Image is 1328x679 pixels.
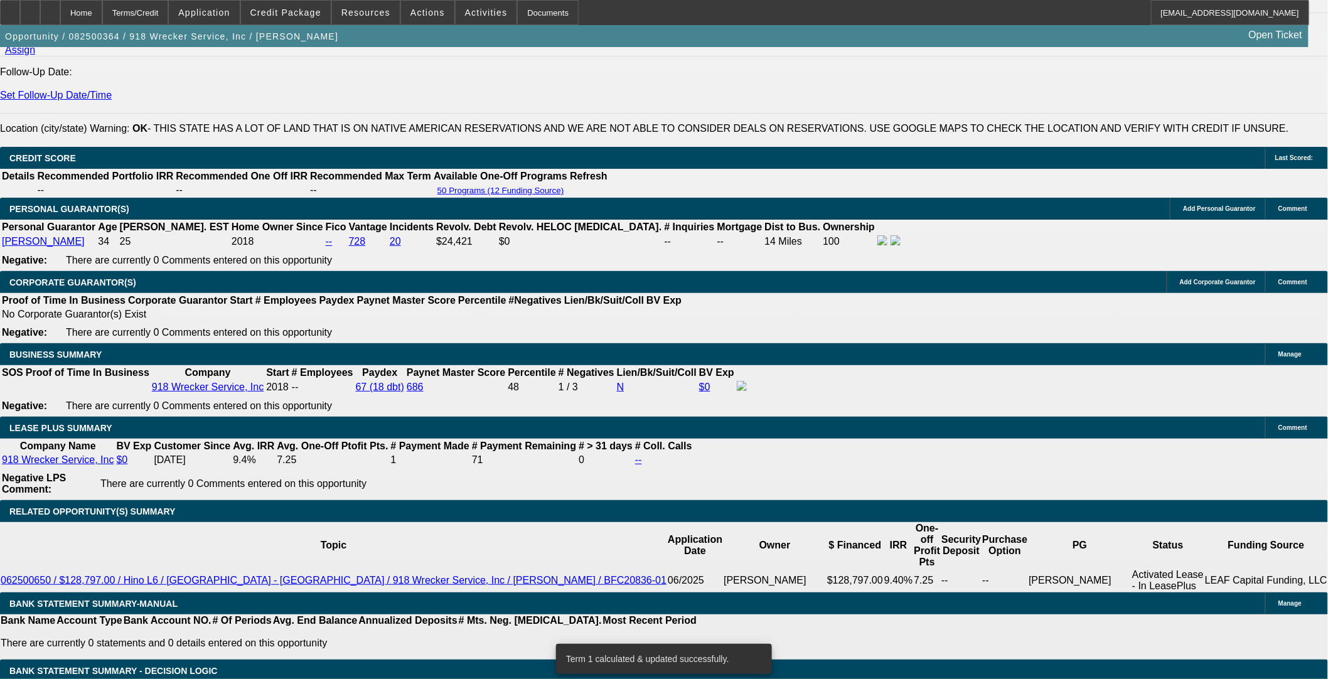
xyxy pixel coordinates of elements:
td: 14 Miles [764,235,822,249]
td: 9.40% [884,569,913,592]
td: -- [941,569,982,592]
span: CORPORATE GUARANTOR(S) [9,277,136,287]
b: # Payment Remaining [472,441,576,451]
a: 728 [349,236,366,247]
a: 20 [390,236,401,247]
b: Percentile [508,367,555,378]
b: Negative LPS Comment: [2,473,66,495]
td: 9.4% [232,454,275,466]
th: Recommended One Off IRR [175,170,308,183]
span: Add Personal Guarantor [1183,205,1256,212]
th: Available One-Off Programs [433,170,569,183]
span: BANK STATEMENT SUMMARY-MANUAL [9,599,178,609]
td: -- [717,235,763,249]
b: Paydex [362,367,397,378]
a: [PERSON_NAME] [2,236,85,247]
td: [PERSON_NAME] [1028,569,1132,592]
b: Home Owner Since [232,222,323,232]
button: Resources [332,1,400,24]
td: 71 [471,454,577,466]
td: -- [36,184,174,196]
th: Most Recent Period [602,614,697,627]
th: Annualized Deposits [358,614,458,627]
b: Paynet Master Score [407,367,505,378]
img: facebook-icon.png [877,235,887,245]
td: 1 [390,454,470,466]
div: Term 1 calculated & updated successfully. [556,644,767,674]
span: Manage [1278,351,1302,358]
td: No Corporate Guarantor(s) Exist [1,308,687,321]
a: N [617,382,624,392]
span: Activities [465,8,508,18]
th: Proof of Time In Business [1,294,126,307]
td: 7.25 [913,569,941,592]
th: Recommended Max Term [309,170,432,183]
b: Company Name [20,441,96,451]
b: Lien/Bk/Suit/Coll [617,367,697,378]
span: Last Scored: [1275,154,1314,161]
b: Company [185,367,231,378]
span: Add Corporate Guarantor [1180,279,1256,286]
b: Fico [326,222,346,232]
th: Funding Source [1204,522,1328,569]
b: Start [266,367,289,378]
td: $128,797.00 [827,569,884,592]
button: Application [169,1,239,24]
button: 50 Programs (12 Funding Source) [434,185,568,196]
b: Avg. One-Off Ptofit Pts. [277,441,388,451]
b: BV Exp [116,441,151,451]
td: -- [982,569,1028,592]
b: Ownership [823,222,875,232]
th: Avg. End Balance [272,614,358,627]
th: Owner [723,522,827,569]
button: Actions [401,1,454,24]
b: Avg. IRR [233,441,274,451]
img: linkedin-icon.png [891,235,901,245]
th: Bank Account NO. [123,614,212,627]
a: 918 Wrecker Service, Inc [152,382,264,392]
td: -- [663,235,715,249]
a: $0 [699,382,710,392]
b: # Employees [292,367,353,378]
a: -- [635,454,642,465]
span: 2018 [232,236,254,247]
td: -- [309,184,432,196]
b: Start [230,295,252,306]
span: Actions [410,8,445,18]
b: Incidents [390,222,434,232]
td: 34 [97,235,117,249]
span: There are currently 0 Comments entered on this opportunity [66,255,332,265]
th: # Mts. Neg. [MEDICAL_DATA]. [458,614,602,627]
label: - THIS STATE HAS A LOT OF LAND THAT IS ON NATIVE AMERICAN RESERVATIONS AND WE ARE NOT ABLE TO CON... [132,123,1288,134]
b: # > 31 days [579,441,633,451]
button: Activities [456,1,517,24]
span: Resources [341,8,390,18]
th: One-off Profit Pts [913,522,941,569]
button: Credit Package [241,1,331,24]
td: LEAF Capital Funding, LLC [1204,569,1328,592]
a: 918 Wrecker Service, Inc [2,454,114,465]
b: Paydex [319,295,355,306]
span: Application [178,8,230,18]
span: Manage [1278,600,1302,607]
th: $ Financed [827,522,884,569]
b: Negative: [2,255,47,265]
td: 06/2025 [667,569,723,592]
td: 100 [822,235,876,249]
th: Application Date [667,522,723,569]
td: 0 [578,454,633,466]
td: $0 [498,235,663,249]
p: There are currently 0 statements and 0 details entered on this opportunity [1,638,697,649]
span: BUSINESS SUMMARY [9,350,102,360]
b: Lien/Bk/Suit/Coll [564,295,644,306]
b: Negative: [2,400,47,411]
a: 67 (18 dbt) [356,382,404,392]
b: # Payment Made [391,441,469,451]
td: Activated Lease - In LeasePlus [1132,569,1204,592]
b: Revolv. HELOC [MEDICAL_DATA]. [499,222,662,232]
th: Security Deposit [941,522,982,569]
a: $0 [116,454,127,465]
a: Open Ticket [1244,24,1307,46]
span: There are currently 0 Comments entered on this opportunity [66,327,332,338]
b: Corporate Guarantor [128,295,227,306]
